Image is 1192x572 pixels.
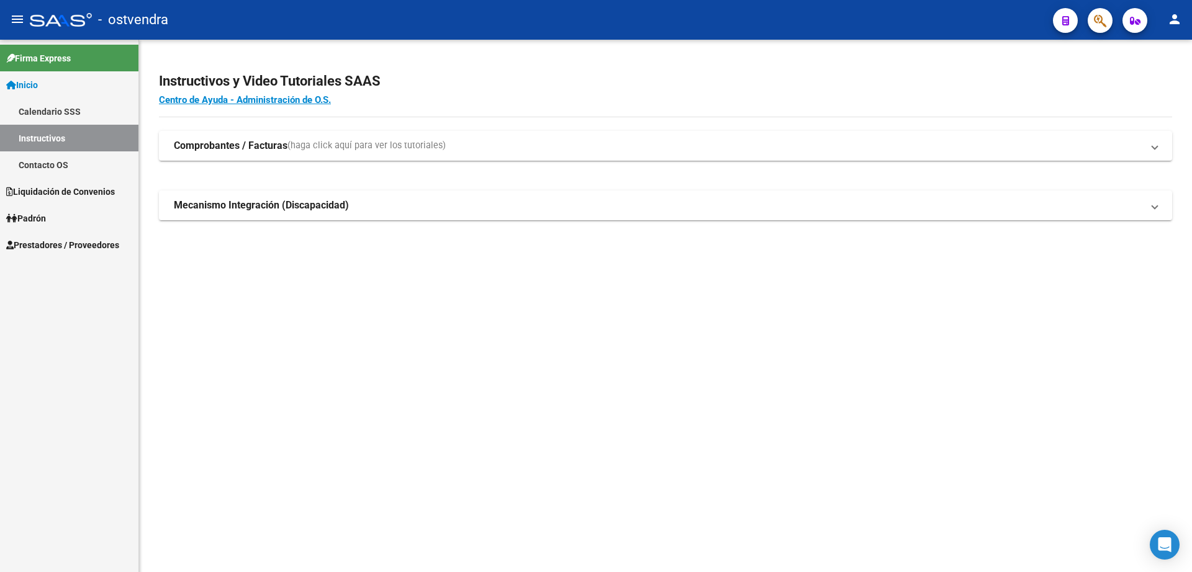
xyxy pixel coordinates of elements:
mat-expansion-panel-header: Comprobantes / Facturas(haga click aquí para ver los tutoriales) [159,131,1172,161]
div: Open Intercom Messenger [1150,530,1180,560]
h2: Instructivos y Video Tutoriales SAAS [159,69,1172,93]
mat-expansion-panel-header: Mecanismo Integración (Discapacidad) [159,190,1172,220]
span: Liquidación de Convenios [6,185,115,199]
span: Prestadores / Proveedores [6,238,119,252]
span: Firma Express [6,51,71,65]
span: Inicio [6,78,38,92]
span: (haga click aquí para ver los tutoriales) [287,139,446,153]
span: - ostvendra [98,6,168,34]
strong: Comprobantes / Facturas [174,139,287,153]
span: Padrón [6,212,46,225]
mat-icon: person [1167,12,1182,27]
a: Centro de Ayuda - Administración de O.S. [159,94,331,105]
mat-icon: menu [10,12,25,27]
strong: Mecanismo Integración (Discapacidad) [174,199,349,212]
